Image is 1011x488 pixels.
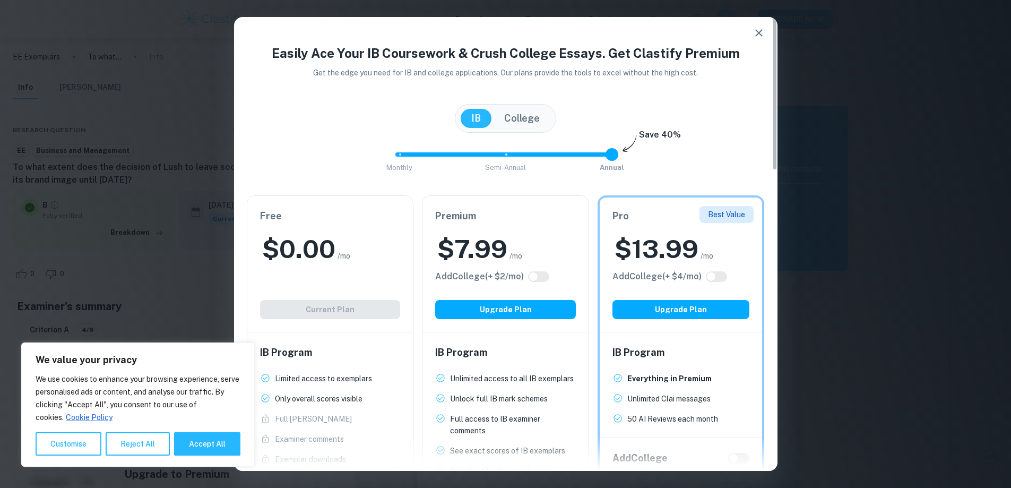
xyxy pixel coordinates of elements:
[260,345,401,360] h6: IB Program
[338,250,350,262] span: /mo
[450,393,548,405] p: Unlock full IB mark schemes
[485,164,526,172] span: Semi-Annual
[386,164,412,172] span: Monthly
[600,164,624,172] span: Annual
[627,413,718,425] p: 50 AI Reviews each month
[612,300,750,319] button: Upgrade Plan
[21,343,255,467] div: We value your privacy
[275,413,352,425] p: Full [PERSON_NAME]
[612,270,702,283] h6: Click to see all the additional College features.
[509,250,522,262] span: /mo
[435,270,524,283] h6: Click to see all the additional College features.
[623,135,637,153] img: subscription-arrow.svg
[437,232,507,266] h2: $ 7.99
[494,109,550,128] button: College
[260,209,401,224] h6: Free
[435,345,576,360] h6: IB Program
[65,413,113,422] a: Cookie Policy
[612,209,750,224] h6: Pro
[461,109,491,128] button: IB
[435,300,576,319] button: Upgrade Plan
[174,432,240,456] button: Accept All
[435,209,576,224] h6: Premium
[298,67,713,79] p: Get the edge you need for IB and college applications. Our plans provide the tools to excel witho...
[106,432,170,456] button: Reject All
[275,433,344,445] p: Examiner comments
[708,209,745,220] p: Best Value
[627,373,712,384] p: Everything in Premium
[275,373,372,384] p: Limited access to exemplars
[275,393,362,405] p: Only overall scores visible
[36,354,240,366] p: We value your privacy
[36,432,101,456] button: Customise
[627,393,711,405] p: Unlimited Clai messages
[639,129,681,147] h6: Save 40%
[615,232,698,266] h2: $ 13.99
[36,373,240,424] p: We use cookies to enhance your browsing experience, serve personalised ads or content, and analys...
[701,250,713,262] span: /mo
[450,373,574,384] p: Unlimited access to all IB exemplars
[612,345,750,360] h6: IB Program
[247,44,765,63] h4: Easily Ace Your IB Coursework & Crush College Essays. Get Clastify Premium
[450,413,576,436] p: Full access to IB examiner comments
[262,232,335,266] h2: $ 0.00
